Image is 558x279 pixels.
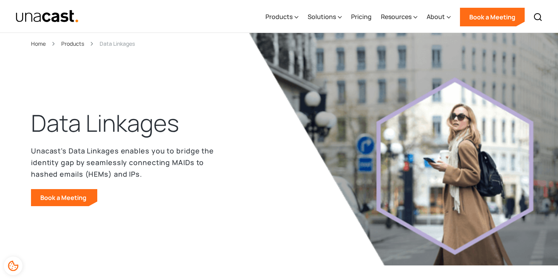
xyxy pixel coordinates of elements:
[381,1,417,33] div: Resources
[265,12,293,21] div: Products
[381,12,412,21] div: Resources
[31,39,46,48] a: Home
[265,1,298,33] div: Products
[61,39,84,48] a: Products
[533,12,542,22] img: Search icon
[4,257,22,275] div: Cookie Preferences
[308,12,336,21] div: Solutions
[31,189,97,206] a: Book a Meeting
[100,39,135,48] div: Data Linkages
[308,1,342,33] div: Solutions
[427,12,445,21] div: About
[15,10,79,23] img: Unacast text logo
[31,108,179,139] h1: Data Linkages
[15,10,79,23] a: home
[427,1,451,33] div: About
[351,1,372,33] a: Pricing
[460,8,525,26] a: Book a Meeting
[31,145,232,180] p: Unacast’s Data Linkages enables you to bridge the identity gap by seamlessly connecting MAIDs to ...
